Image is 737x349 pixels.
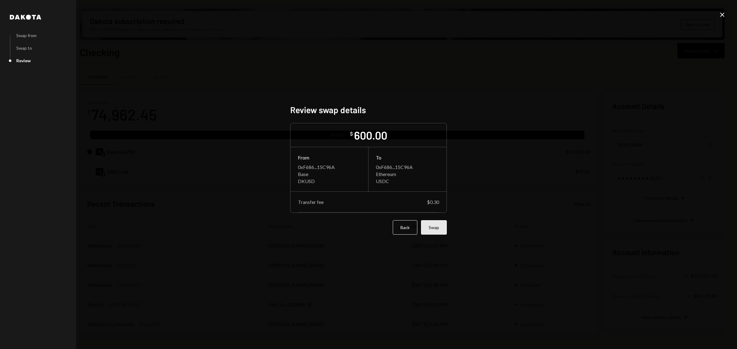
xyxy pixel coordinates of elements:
[393,220,417,235] button: Back
[298,199,324,205] div: Transfer fee
[16,33,37,38] div: Swap from
[298,155,361,160] div: From
[290,104,447,116] h2: Review swap details
[298,164,361,170] div: 0xF686...15C96A
[298,171,361,177] div: Base
[376,164,439,170] div: 0xF686...15C96A
[376,178,439,184] div: USDC
[16,58,31,63] div: Review
[354,128,387,142] div: 600.00
[298,178,361,184] div: DKUSD
[16,45,32,51] div: Swap to
[350,131,353,137] div: $
[421,220,447,235] button: Swap
[376,155,439,160] div: To
[427,199,439,205] div: $0.30
[376,171,439,177] div: Ethereum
